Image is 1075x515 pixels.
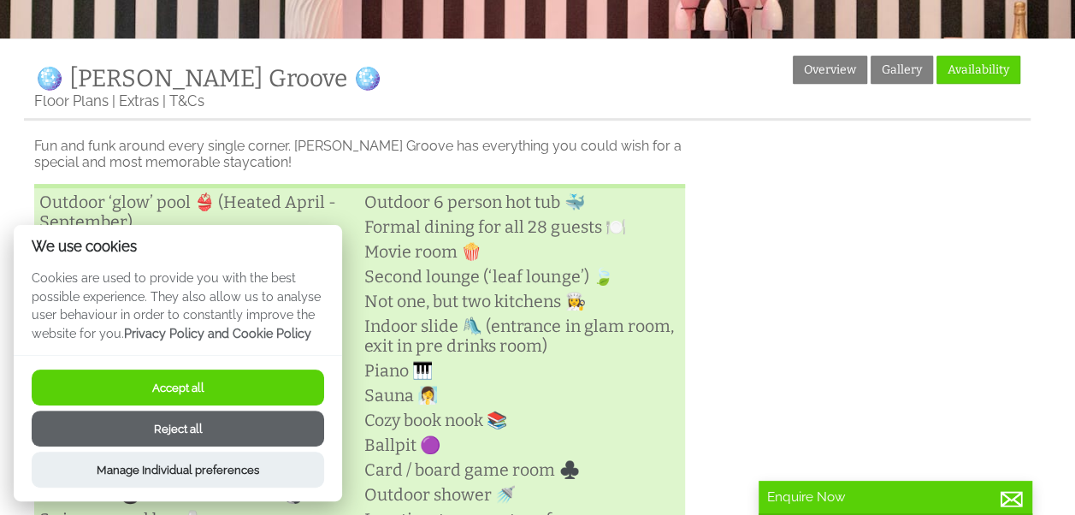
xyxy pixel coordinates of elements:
button: Accept all [32,370,324,405]
li: Card / board game room ♣️ [359,458,684,482]
li: Ballpit 🟣 [359,433,684,458]
li: Cozy book nook 📚 [359,408,684,433]
li: Sauna 🧖‍♀️ [359,383,684,408]
li: Formal dining for all 28 guests 🍽️ [359,215,684,240]
li: Not one, but two kitchens 👩‍🍳 [359,289,684,314]
button: Manage Individual preferences [32,452,324,488]
a: Floor Plans [34,92,109,110]
h2: We use cookies [14,239,342,255]
li: Outdoor shower 🚿 [359,482,684,507]
a: Privacy Policy and Cookie Policy [124,326,311,340]
li: Indoor slide 🛝 (entrance in glam room, exit in pre drinks room) [359,314,684,358]
li: Second lounge (‘leaf lounge’) 🍃 [359,264,684,289]
li: Outdoor ‘glow’ pool 👙 (Heated April - September) [34,190,359,234]
a: Gallery [871,56,933,84]
a: Extras [119,92,159,110]
a: Availability [936,56,1020,84]
a: Overview [793,56,867,84]
li: Piano 🎹 [359,358,684,383]
p: Cookies are used to provide you with the best possible experience. They also allow us to analyse ... [14,269,342,355]
li: Outdoor 6 person hot tub 🐳 [359,190,684,215]
a: T&Cs [169,92,204,110]
p: Fun and funk around every single corner. [PERSON_NAME] Groove has everything you could wish for a... [34,138,685,170]
p: Enquire Now [767,489,1024,505]
li: Movie room 🍿 [359,240,684,264]
button: Reject all [32,411,324,447]
a: 🪩 [PERSON_NAME] Groove 🪩 [34,64,382,92]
